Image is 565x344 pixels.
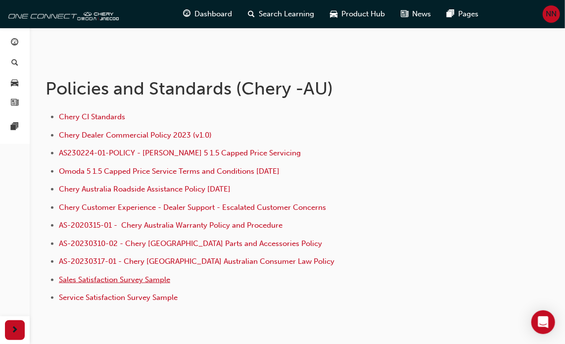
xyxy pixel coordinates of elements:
span: guage-icon [183,8,190,20]
span: Product Hub [341,8,385,20]
a: Chery Dealer Commercial Policy 2023 (v1.0) [59,131,212,140]
span: Pages [458,8,478,20]
a: AS230224-01-POLICY - [PERSON_NAME] 5 1.5 Capped Price Servicing [59,148,301,157]
span: news-icon [11,99,19,108]
a: AS-2020315-01 - Chery Australia Warranty Policy and Procedure [59,221,282,230]
a: Chery CI Standards [59,112,125,121]
a: Omoda 5 1.5 Capped Price Service Terms and Conditions [DATE] [59,167,280,176]
a: guage-iconDashboard [175,4,240,24]
span: pages-icon [11,123,19,132]
span: Search Learning [259,8,314,20]
img: oneconnect [5,4,119,24]
a: AS-20230310-02 - Chery [GEOGRAPHIC_DATA] Parts and Accessories Policy [59,239,322,248]
h1: Policies and Standards (Chery -AU) [46,78,490,99]
span: car-icon [11,79,19,88]
a: search-iconSearch Learning [240,4,322,24]
a: Chery Customer Experience - Dealer Support - Escalated Customer Concerns [59,203,326,212]
a: car-iconProduct Hub [322,4,393,24]
div: Open Intercom Messenger [531,310,555,334]
span: next-icon [11,324,19,337]
span: search-icon [248,8,255,20]
span: search-icon [11,59,18,68]
button: NN [543,5,560,23]
span: car-icon [330,8,337,20]
a: Chery Australia Roadside Assistance Policy [DATE] [59,185,231,194]
span: guage-icon [11,39,19,48]
span: pages-icon [447,8,454,20]
span: news-icon [401,8,408,20]
a: Service Satisfaction Survey Sample [59,293,178,302]
span: News [412,8,431,20]
a: pages-iconPages [439,4,486,24]
span: Dashboard [194,8,232,20]
span: NN [546,8,557,20]
a: AS-20230317-01 - Chery [GEOGRAPHIC_DATA] Australian Consumer Law Policy [59,257,334,266]
a: news-iconNews [393,4,439,24]
a: Sales Satisfaction Survey Sample [59,275,170,284]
